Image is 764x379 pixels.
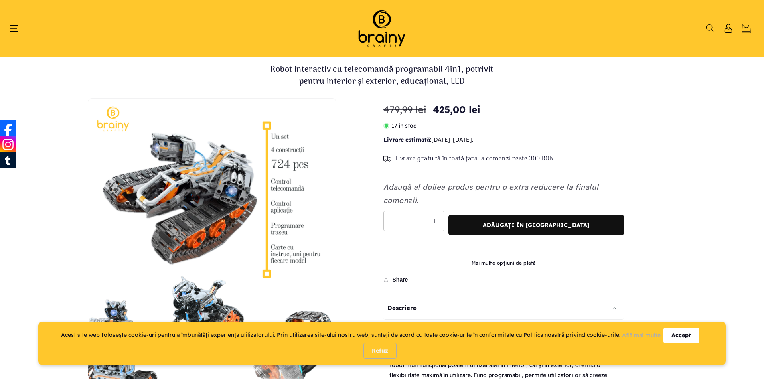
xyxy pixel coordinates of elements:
[363,343,397,359] div: Refuz
[705,24,715,33] summary: Căutați
[622,332,661,339] a: Află mai multe
[383,182,599,205] em: Adaugă al doilea produs pentru o extra reducere la finalul comenzii.
[663,328,699,343] div: Accept
[383,135,624,145] p: : - .
[383,296,624,320] div: Descriere
[61,330,663,340] div: Acest site web folosește cookie-uri pentru a îmbunătăți experiența utilizatorului. Prin utilizare...
[431,136,450,143] span: [DATE]
[13,24,23,33] summary: Meniu
[262,64,503,88] h1: Robot interactiv cu telecomandă programabil 4in1, potrivit pentru interior și exterior, educațion...
[383,102,426,117] s: 479,99 lei
[448,215,624,235] button: Adăugați în [GEOGRAPHIC_DATA]
[383,271,411,288] button: Share
[395,155,556,163] span: Livrare gratuită în toată țara la comenzi peste 300 RON.
[453,136,472,143] span: [DATE]
[483,222,590,229] span: Adăugați în [GEOGRAPHIC_DATA]
[383,121,624,131] p: 17 în stoc
[433,102,480,117] span: 425,00 lei
[348,8,416,49] img: Brainy Crafts
[383,136,430,143] b: Livrare estimată
[383,259,624,267] a: Mai multe opțiuni de plată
